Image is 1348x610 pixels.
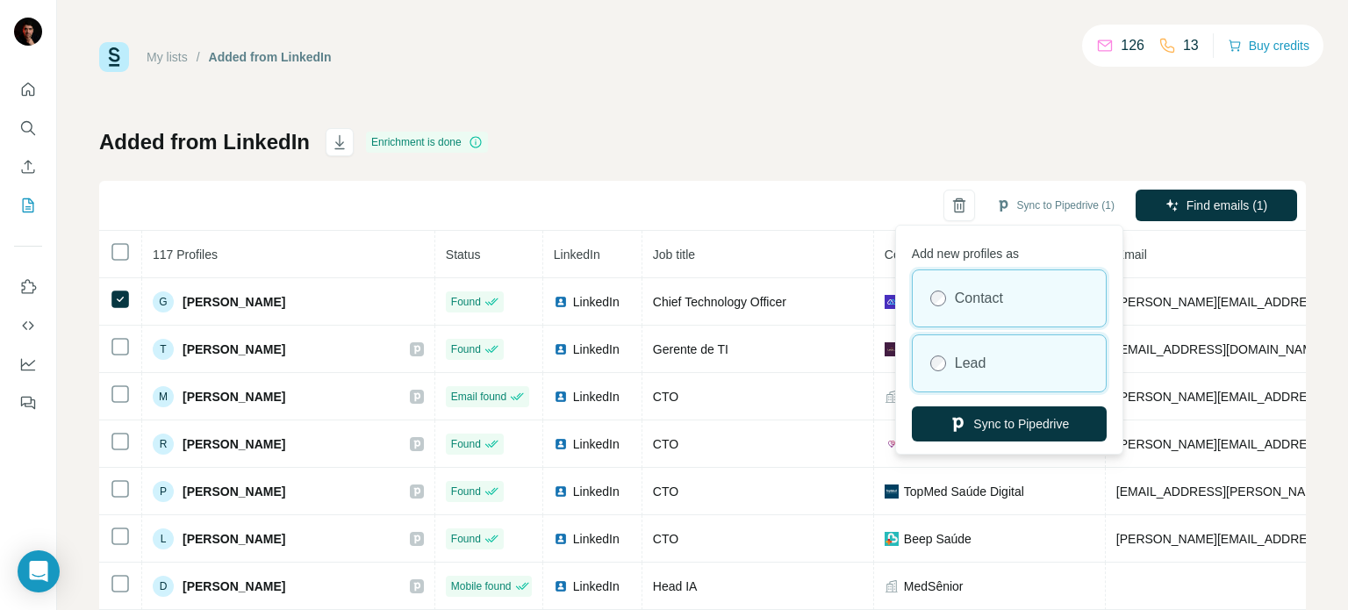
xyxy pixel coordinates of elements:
div: L [153,528,174,549]
img: LinkedIn logo [554,437,568,451]
span: Mobile found [451,578,512,594]
span: TopMed Saúde Digital [904,483,1024,500]
button: Search [14,112,42,144]
span: Job title [653,248,695,262]
a: My lists [147,50,188,64]
span: MedSênior [904,578,964,595]
img: company-logo [885,484,899,499]
img: company-logo [885,295,899,309]
span: Head IA [653,579,698,593]
span: [PERSON_NAME] [183,293,285,311]
span: [PERSON_NAME] [183,341,285,358]
div: Open Intercom Messenger [18,550,60,592]
span: [EMAIL_ADDRESS][DOMAIN_NAME] [1116,342,1324,356]
button: Buy credits [1228,33,1309,58]
span: Company [885,248,937,262]
button: Sync to Pipedrive [912,406,1107,441]
div: G [153,291,174,312]
div: Enrichment is done [366,132,488,153]
img: LinkedIn logo [554,484,568,499]
div: P [153,481,174,502]
span: CTO [653,390,678,404]
span: Found [451,531,481,547]
div: T [153,339,174,360]
span: Beep Saúde [904,530,972,548]
button: Enrich CSV [14,151,42,183]
p: 13 [1183,35,1199,56]
span: [PERSON_NAME] [183,483,285,500]
span: Found [451,341,481,357]
img: company-logo [885,342,899,356]
span: Found [451,294,481,310]
div: D [153,576,174,597]
img: LinkedIn logo [554,579,568,593]
span: LinkedIn [573,293,620,311]
div: M [153,386,174,407]
label: Lead [955,353,986,374]
span: [PERSON_NAME] [183,530,285,548]
button: Use Surfe on LinkedIn [14,271,42,303]
button: My lists [14,190,42,221]
img: LinkedIn logo [554,342,568,356]
span: [PERSON_NAME] [183,435,285,453]
img: LinkedIn logo [554,295,568,309]
div: R [153,434,174,455]
img: LinkedIn logo [554,532,568,546]
button: Use Surfe API [14,310,42,341]
img: LinkedIn logo [554,390,568,404]
img: company-logo [885,532,899,546]
span: [PERSON_NAME] [183,578,285,595]
span: LinkedIn [573,388,620,405]
span: CTO [653,532,678,546]
button: Dashboard [14,348,42,380]
span: Find emails (1) [1187,197,1268,214]
span: LinkedIn [573,341,620,358]
span: Email [1116,248,1147,262]
li: / [197,48,200,66]
span: Chief Technology Officer [653,295,786,309]
span: Email found [451,389,506,405]
button: Quick start [14,74,42,105]
span: 117 Profiles [153,248,218,262]
img: Surfe Logo [99,42,129,72]
span: Gerente de TI [653,342,728,356]
span: Status [446,248,481,262]
div: Added from LinkedIn [209,48,332,66]
span: CTO [653,437,678,451]
img: company-logo [885,437,899,451]
button: Find emails (1) [1136,190,1297,221]
span: Found [451,484,481,499]
span: LinkedIn [554,248,600,262]
img: Avatar [14,18,42,46]
p: Add new profiles as [912,238,1107,262]
span: [PERSON_NAME] [183,388,285,405]
span: LinkedIn [573,530,620,548]
label: Contact [955,288,1003,309]
span: LinkedIn [573,435,620,453]
span: LinkedIn [573,483,620,500]
span: LinkedIn [573,578,620,595]
button: Feedback [14,387,42,419]
span: Found [451,436,481,452]
button: Sync to Pipedrive (1) [984,192,1127,219]
h1: Added from LinkedIn [99,128,310,156]
p: 126 [1121,35,1144,56]
span: CTO [653,484,678,499]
